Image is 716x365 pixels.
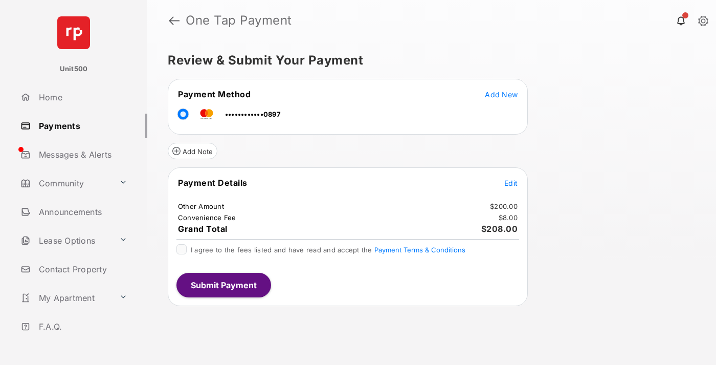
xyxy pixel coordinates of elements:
a: F.A.Q. [16,314,147,339]
h5: Review & Submit Your Payment [168,54,687,67]
button: I agree to the fees listed and have read and accept the [374,246,465,254]
a: Lease Options [16,228,115,253]
a: Announcements [16,200,147,224]
td: $200.00 [489,202,518,211]
span: Payment Method [178,89,251,99]
a: Contact Property [16,257,147,282]
button: Add New [485,89,518,99]
a: My Apartment [16,286,115,310]
td: Convenience Fee [177,213,237,222]
span: Grand Total [178,224,228,234]
span: I agree to the fees listed and have read and accept the [191,246,465,254]
p: Unit500 [60,64,88,74]
span: $208.00 [481,224,518,234]
span: Payment Details [178,178,248,188]
button: Edit [504,178,518,188]
img: svg+xml;base64,PHN2ZyB4bWxucz0iaHR0cDovL3d3dy53My5vcmcvMjAwMC9zdmciIHdpZHRoPSI2NCIgaGVpZ2h0PSI2NC... [57,16,90,49]
span: ••••••••••••0897 [225,110,281,118]
strong: One Tap Payment [186,14,292,27]
button: Submit Payment [176,273,271,297]
td: Other Amount [177,202,225,211]
td: $8.00 [498,213,518,222]
button: Add Note [168,143,217,159]
a: Messages & Alerts [16,142,147,167]
a: Home [16,85,147,110]
span: Add New [485,90,518,99]
a: Community [16,171,115,196]
span: Edit [504,179,518,187]
a: Payments [16,114,147,138]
